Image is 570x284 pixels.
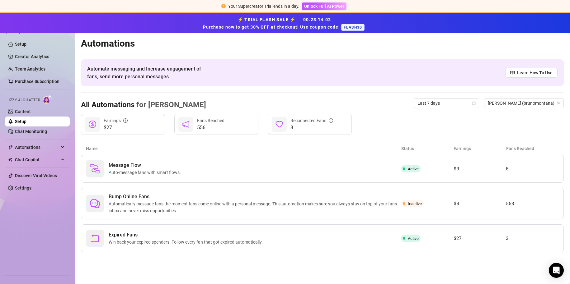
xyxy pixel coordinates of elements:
img: svg%3e [90,164,100,174]
span: Last 7 days [417,98,475,108]
span: $27 [104,124,128,131]
span: Bruno (brunomontana) [488,98,560,108]
span: Message Flow [109,162,183,169]
a: Creator Analytics [15,52,65,62]
article: $0 [454,165,506,172]
a: Settings [15,186,31,190]
span: Win back your expired spenders. Follow every fan that got expired automatically. [109,239,265,245]
a: Learn How To Use [505,68,558,78]
span: Unlock Full AI Power [304,4,344,9]
article: $0 [454,200,506,207]
span: thunderbolt [8,145,13,150]
a: Team Analytics [15,66,45,71]
span: 556 [197,124,224,131]
article: 553 [506,200,558,207]
span: Izzy AI Chatter [9,97,40,103]
div: Reconnected Fans [290,117,333,124]
article: Name [86,145,401,152]
span: 00 : 23 : 14 : 02 [303,17,331,22]
span: Automatically message fans the moment fans come online with a personal message. This automation m... [109,200,401,214]
a: Setup [15,42,26,47]
span: exclamation-circle [221,4,226,8]
span: dollar [89,121,96,128]
span: team [557,101,560,105]
div: Earnings [104,117,128,124]
a: Setup [15,119,26,124]
span: Automations [15,142,59,152]
article: Status [401,145,454,152]
img: Chat Copilot [8,158,12,162]
strong: Purchase now to get 30% OFF at checkout! Use coupon code: [203,25,341,30]
span: heart [276,121,283,128]
h3: All Automations [81,100,206,110]
strong: ⚡ TRIAL FLASH SALE ⚡ [203,17,367,30]
span: Active [408,167,419,171]
a: Chat Monitoring [15,129,47,134]
a: Unlock Full AI Power [302,4,346,9]
button: Unlock Full AI Power [302,2,346,10]
span: Chat Copilot [15,155,59,165]
a: Purchase Subscription [15,76,65,86]
span: read [510,71,515,75]
span: 3 [290,124,333,131]
span: for [PERSON_NAME] [134,100,206,109]
a: Discover Viral Videos [15,173,57,178]
span: Your Supercreator Trial ends in a day. [228,4,299,9]
span: info-circle [329,118,333,123]
span: Automate messaging and Increase engagement of fans, send more personal messages. [87,65,207,80]
article: 0 [506,165,558,172]
article: Fans Reached [506,145,559,152]
span: info-circle [123,118,128,123]
span: notification [182,121,190,128]
span: Bump Online Fans [109,193,401,200]
article: 3 [506,235,558,242]
span: Inactive [408,201,422,206]
span: Expired Fans [109,231,265,239]
span: Fans Reached [197,118,224,123]
span: Auto-message fans with smart flows. [109,169,183,176]
span: FLASH30 [341,24,365,31]
div: Open Intercom Messenger [549,263,564,278]
a: Content [15,109,31,114]
span: Learn How To Use [517,69,553,76]
span: Active [408,236,419,241]
span: comment [90,199,100,208]
article: Earnings [454,145,506,152]
article: $27 [454,235,506,242]
span: calendar [472,101,476,105]
img: AI Chatter [43,95,52,104]
h2: Automations [81,38,564,49]
span: rollback [90,233,100,243]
